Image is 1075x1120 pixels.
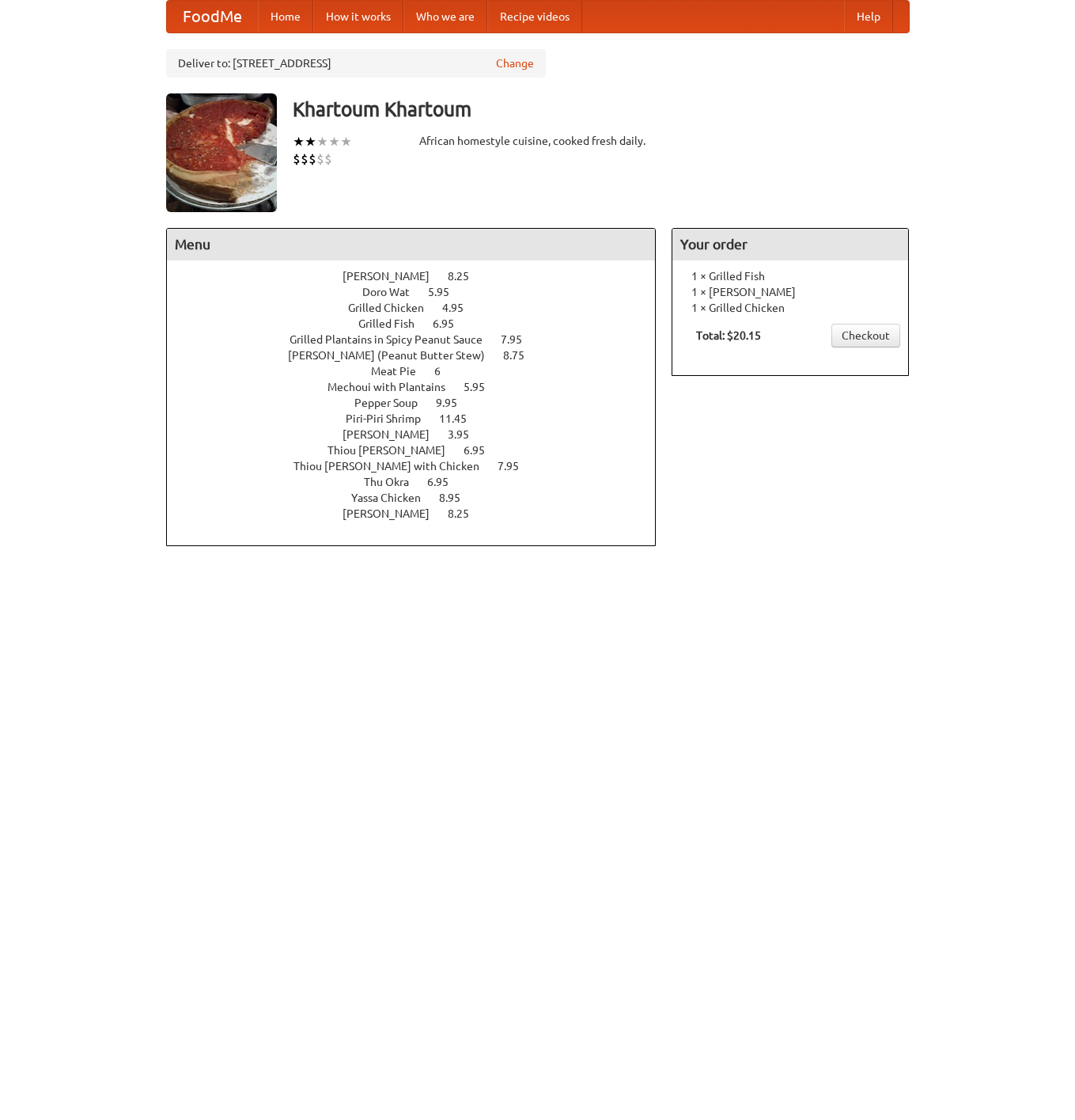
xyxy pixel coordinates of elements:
[696,329,761,342] b: Total: $20.15
[448,507,485,520] span: 8.25
[166,49,546,78] div: Deliver to: [STREET_ADDRESS]
[501,333,538,346] span: 7.95
[327,381,461,393] span: Mechoui with Plantains
[290,333,498,346] span: Grilled Plantains in Spicy Peanut Sauce
[464,444,501,457] span: 6.95
[288,349,554,362] a: [PERSON_NAME] (Peanut Butter Stew) 8.75
[496,55,534,71] a: Change
[831,324,900,347] a: Checkout
[328,133,340,150] li: ★
[428,286,465,298] span: 5.95
[680,284,900,300] li: 1 × [PERSON_NAME]
[354,397,486,409] a: Pepper Soup 9.95
[293,150,301,168] li: $
[351,492,490,504] a: Yassa Chicken 8.95
[487,1,582,32] a: Recipe videos
[348,302,440,314] span: Grilled Chicken
[316,150,324,168] li: $
[346,412,496,425] a: Piri-Piri Shrimp 11.45
[324,150,332,168] li: $
[434,365,456,378] span: 6
[343,270,445,283] span: [PERSON_NAME]
[427,476,464,488] span: 6.95
[343,507,498,520] a: [PERSON_NAME] 8.25
[364,476,478,488] a: Thu Okra 6.95
[442,302,479,314] span: 4.95
[364,476,425,488] span: Thu Okra
[371,365,470,378] a: Meat Pie 6
[288,349,501,362] span: [PERSON_NAME] (Peanut Butter Stew)
[844,1,893,32] a: Help
[439,492,476,504] span: 8.95
[343,507,445,520] span: [PERSON_NAME]
[358,317,430,330] span: Grilled Fish
[448,428,485,441] span: 3.95
[448,270,485,283] span: 8.25
[293,460,495,473] span: Thiou [PERSON_NAME] with Chicken
[343,270,498,283] a: [PERSON_NAME] 8.25
[167,1,258,32] a: FoodMe
[301,150,308,168] li: $
[354,397,433,409] span: Pepper Soup
[351,492,437,504] span: Yassa Chicken
[362,286,479,298] a: Doro Wat 5.95
[340,133,352,150] li: ★
[680,268,900,284] li: 1 × Grilled Fish
[293,460,548,473] a: Thiou [PERSON_NAME] with Chicken 7.95
[313,1,403,32] a: How it works
[293,93,910,125] h3: Khartoum Khartoum
[293,133,305,150] li: ★
[166,93,277,212] img: angular.jpg
[167,229,656,260] h4: Menu
[403,1,487,32] a: Who we are
[327,444,461,457] span: Thiou [PERSON_NAME]
[464,381,501,393] span: 5.95
[362,286,426,298] span: Doro Wat
[503,349,540,362] span: 8.75
[439,412,483,425] span: 11.45
[327,444,514,457] a: Thiou [PERSON_NAME] 6.95
[305,133,316,150] li: ★
[371,365,432,378] span: Meat Pie
[358,317,483,330] a: Grilled Fish 6.95
[308,150,316,168] li: $
[498,460,535,473] span: 7.95
[346,412,437,425] span: Piri-Piri Shrimp
[348,302,493,314] a: Grilled Chicken 4.95
[433,317,470,330] span: 6.95
[343,428,445,441] span: [PERSON_NAME]
[327,381,514,393] a: Mechoui with Plantains 5.95
[290,333,551,346] a: Grilled Plantains in Spicy Peanut Sauce 7.95
[436,397,473,409] span: 9.95
[258,1,313,32] a: Home
[343,428,498,441] a: [PERSON_NAME] 3.95
[680,300,900,316] li: 1 × Grilled Chicken
[672,229,908,260] h4: Your order
[316,133,328,150] li: ★
[419,133,657,149] div: African homestyle cuisine, cooked fresh daily.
